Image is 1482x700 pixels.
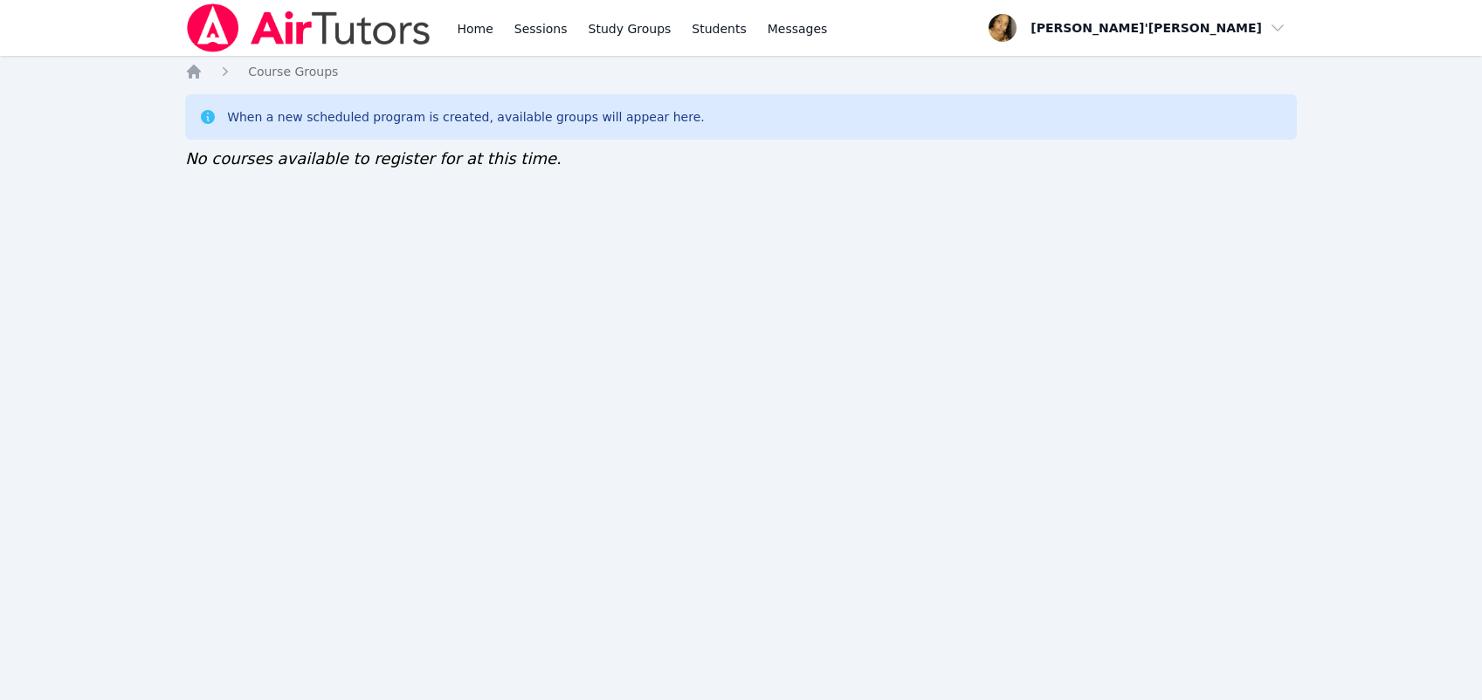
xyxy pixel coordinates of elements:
[185,63,1297,80] nav: Breadcrumb
[768,20,828,38] span: Messages
[185,3,432,52] img: Air Tutors
[248,65,338,79] span: Course Groups
[185,149,562,168] span: No courses available to register for at this time.
[227,108,705,126] div: When a new scheduled program is created, available groups will appear here.
[248,63,338,80] a: Course Groups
